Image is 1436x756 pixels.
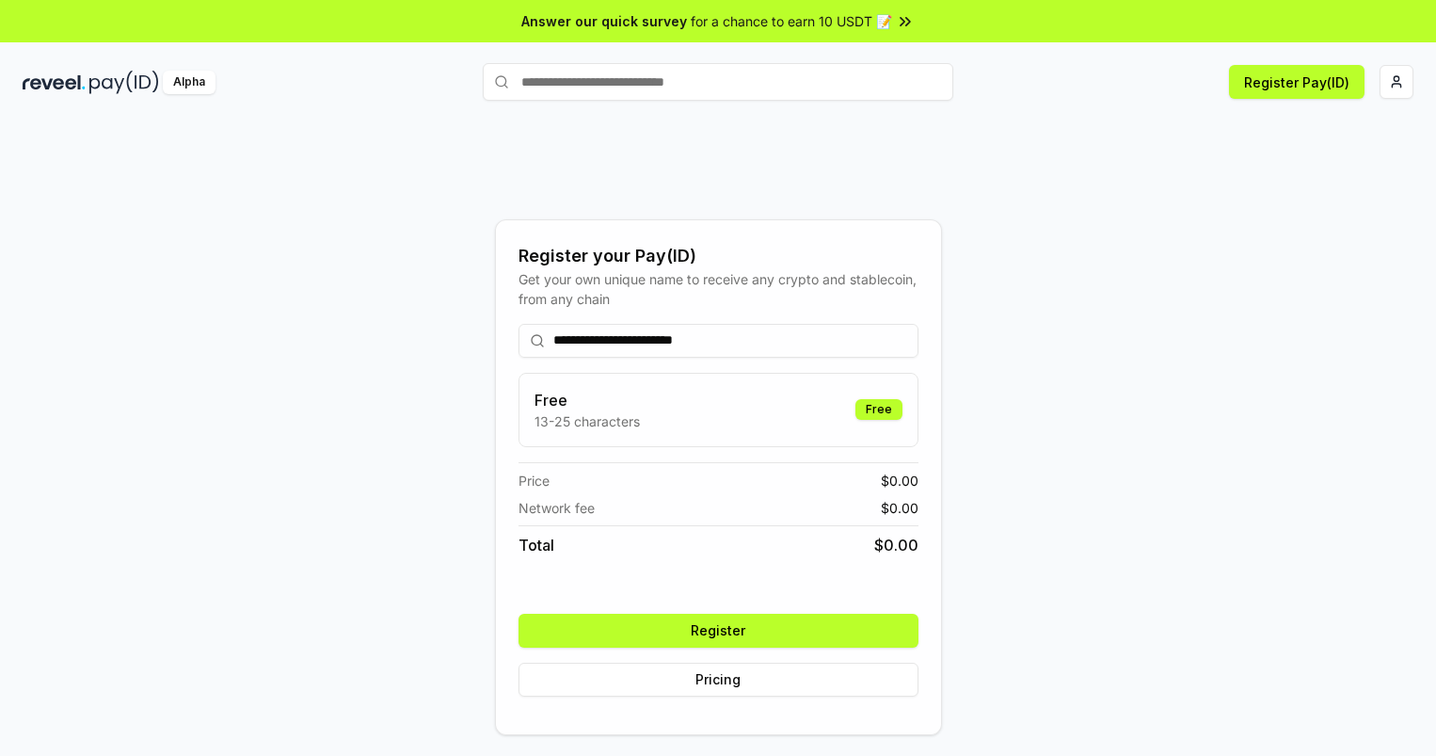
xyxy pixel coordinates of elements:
[89,71,159,94] img: pay_id
[519,243,918,269] div: Register your Pay(ID)
[881,471,918,491] span: $ 0.00
[519,534,554,556] span: Total
[521,11,687,31] span: Answer our quick survey
[874,534,918,556] span: $ 0.00
[519,614,918,648] button: Register
[519,471,550,491] span: Price
[1229,65,1364,99] button: Register Pay(ID)
[519,663,918,697] button: Pricing
[855,399,902,420] div: Free
[881,498,918,518] span: $ 0.00
[535,389,640,411] h3: Free
[691,11,892,31] span: for a chance to earn 10 USDT 📝
[163,71,215,94] div: Alpha
[519,498,595,518] span: Network fee
[519,269,918,309] div: Get your own unique name to receive any crypto and stablecoin, from any chain
[535,411,640,431] p: 13-25 characters
[23,71,86,94] img: reveel_dark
